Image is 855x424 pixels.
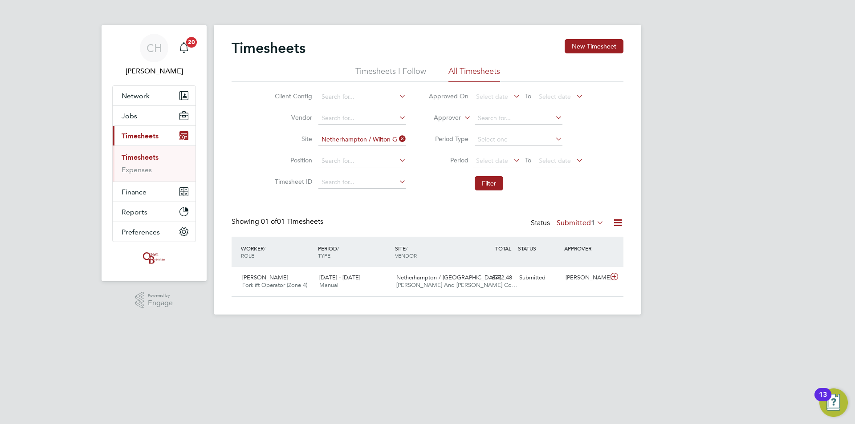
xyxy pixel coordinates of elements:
img: oneillandbrennan-logo-retina.png [141,251,167,265]
span: Ciaran Hoey [112,66,196,77]
input: Search for... [318,176,406,189]
span: Manual [319,281,338,289]
a: Timesheets [122,153,159,162]
button: Reports [113,202,195,222]
div: Showing [232,217,325,226]
span: [PERSON_NAME] And [PERSON_NAME] Co… [396,281,517,289]
span: Preferences [122,228,160,236]
input: Select one [475,133,562,146]
span: / [264,245,265,252]
span: Engage [148,299,173,307]
span: / [337,245,339,252]
div: [PERSON_NAME] [562,271,608,285]
a: Powered byEngage [135,292,173,309]
span: TYPE [318,252,330,259]
button: Jobs [113,106,195,125]
button: Network [113,86,195,105]
div: STATUS [516,240,562,256]
span: Reports [122,208,147,216]
span: Finance [122,188,147,196]
div: PERIOD [316,240,393,263]
label: Submitted [557,218,604,227]
span: / [406,245,407,252]
label: Position [272,156,312,164]
span: VENDOR [395,252,417,259]
span: Select date [476,93,508,101]
span: Select date [476,157,508,165]
button: Finance [113,182,195,202]
span: TOTAL [495,245,511,252]
span: ROLE [241,252,254,259]
button: Preferences [113,222,195,242]
label: Approver [421,113,461,122]
span: Jobs [122,112,137,120]
input: Search for... [318,112,406,125]
li: Timesheets I Follow [355,66,426,82]
span: 01 of [261,217,277,226]
div: Timesheets [113,145,195,182]
div: £372.48 [469,271,516,285]
div: Submitted [516,271,562,285]
span: 1 [591,218,595,227]
a: CH[PERSON_NAME] [112,34,196,77]
input: Search for... [318,91,406,103]
button: Timesheets [113,126,195,145]
span: 20 [186,37,197,48]
div: SITE [393,240,470,263]
a: Expenses [122,166,152,174]
span: To [522,154,534,166]
div: WORKER [239,240,316,263]
span: To [522,90,534,102]
label: Vendor [272,113,312,121]
span: Timesheets [122,132,159,140]
nav: Main navigation [102,25,207,281]
button: Filter [475,176,503,190]
input: Search for... [318,133,406,146]
a: 20 [175,34,193,62]
a: Go to home page [112,251,196,265]
input: Search for... [475,112,562,125]
span: Select date [539,157,571,165]
span: [DATE] - [DATE] [319,274,360,281]
label: Site [272,135,312,143]
div: 13 [819,395,827,406]
span: CH [147,42,162,54]
label: Timesheet ID [272,178,312,186]
span: 01 Timesheets [261,217,323,226]
div: Status [531,217,606,230]
input: Search for... [318,155,406,167]
label: Period Type [428,135,468,143]
span: Powered by [148,292,173,299]
span: Forklift Operator (Zone 4) [242,281,307,289]
li: All Timesheets [448,66,500,82]
span: [PERSON_NAME] [242,274,288,281]
span: Select date [539,93,571,101]
label: Client Config [272,92,312,100]
button: New Timesheet [565,39,623,53]
div: APPROVER [562,240,608,256]
button: Open Resource Center, 13 new notifications [819,388,848,417]
span: Netherhampton / [GEOGRAPHIC_DATA]… [396,274,507,281]
h2: Timesheets [232,39,305,57]
label: Approved On [428,92,468,100]
label: Period [428,156,468,164]
span: Network [122,92,150,100]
